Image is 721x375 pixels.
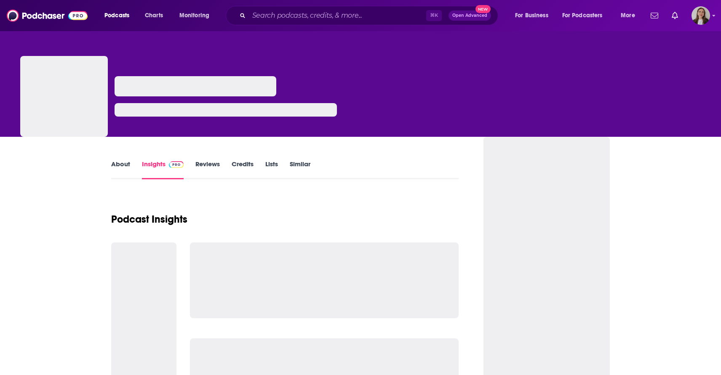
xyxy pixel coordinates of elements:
button: open menu [615,9,646,22]
button: open menu [509,9,559,22]
a: Lists [265,160,278,179]
a: Charts [139,9,168,22]
a: Credits [232,160,254,179]
span: For Business [515,10,548,21]
button: open menu [557,9,615,22]
img: User Profile [692,6,710,25]
input: Search podcasts, credits, & more... [249,9,426,22]
a: About [111,160,130,179]
button: Show profile menu [692,6,710,25]
span: New [475,5,491,13]
span: Logged in as IsabelleNovak [692,6,710,25]
button: open menu [174,9,220,22]
span: Monitoring [179,10,209,21]
a: Show notifications dropdown [647,8,662,23]
a: Similar [290,160,310,179]
button: open menu [99,9,140,22]
button: Open AdvancedNew [449,11,491,21]
span: More [621,10,635,21]
span: Open Advanced [452,13,487,18]
a: Show notifications dropdown [668,8,681,23]
span: Charts [145,10,163,21]
a: Reviews [195,160,220,179]
span: Podcasts [104,10,129,21]
span: ⌘ K [426,10,442,21]
img: Podchaser - Follow, Share and Rate Podcasts [7,8,88,24]
span: For Podcasters [562,10,603,21]
a: InsightsPodchaser Pro [142,160,184,179]
img: Podchaser Pro [169,161,184,168]
div: Search podcasts, credits, & more... [234,6,506,25]
h1: Podcast Insights [111,213,187,226]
